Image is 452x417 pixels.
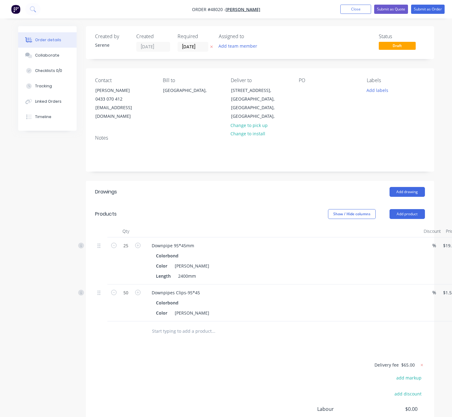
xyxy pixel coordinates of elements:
[18,32,77,48] button: Order details
[231,95,282,121] div: [GEOGRAPHIC_DATA], [GEOGRAPHIC_DATA], [GEOGRAPHIC_DATA],
[154,308,170,317] div: Color
[432,242,436,249] span: %
[227,129,269,138] button: Change to install
[172,308,212,317] div: [PERSON_NAME]
[391,389,425,398] button: add discount
[154,272,173,280] div: Length
[219,42,261,50] button: Add team member
[379,34,425,39] div: Status
[421,225,443,237] div: Discount
[163,86,214,95] div: [GEOGRAPHIC_DATA],
[18,78,77,94] button: Tracking
[18,109,77,125] button: Timeline
[390,209,425,219] button: Add product
[393,374,425,382] button: add markup
[226,6,260,12] a: [PERSON_NAME]
[35,83,52,89] div: Tracking
[340,5,371,14] button: Close
[158,86,219,105] div: [GEOGRAPHIC_DATA],
[11,5,20,14] img: Factory
[154,261,170,270] div: Color
[374,5,408,14] button: Submit as Quote
[156,298,181,307] div: Colorbond
[95,86,146,95] div: [PERSON_NAME]
[95,34,129,39] div: Created by
[401,362,415,368] span: $65.00
[390,187,425,197] button: Add drawing
[95,188,117,196] div: Drawings
[432,289,436,296] span: %
[147,241,199,250] div: Downpipe 95*45mm
[227,121,271,129] button: Change to pick up
[231,86,282,95] div: [STREET_ADDRESS],
[18,94,77,109] button: Linked Orders
[107,225,144,237] div: Qty
[363,86,392,94] button: Add labels
[18,48,77,63] button: Collaborate
[95,210,117,218] div: Products
[372,405,417,413] span: $0.00
[328,209,376,219] button: Show / Hide columns
[95,42,129,48] div: Serene
[411,5,445,14] button: Submit as Order
[379,42,416,50] span: Draft
[215,42,260,50] button: Add team member
[95,103,146,121] div: [EMAIL_ADDRESS][DOMAIN_NAME]
[231,77,289,83] div: Deliver to
[317,405,372,413] span: Labour
[35,37,61,43] div: Order details
[95,77,153,83] div: Contact
[367,77,425,83] div: Labels
[147,288,205,297] div: Downpipes Clips-95*45
[178,34,211,39] div: Required
[156,251,181,260] div: Colorbond
[35,53,59,58] div: Collaborate
[219,34,280,39] div: Assigned to
[299,77,357,83] div: PO
[192,6,226,12] span: Order #48020 -
[95,95,146,103] div: 0433 070 412
[18,63,77,78] button: Checklists 0/0
[136,34,170,39] div: Created
[90,86,152,121] div: [PERSON_NAME]0433 070 412[EMAIL_ADDRESS][DOMAIN_NAME]
[163,77,221,83] div: Bill to
[95,135,425,141] div: Notes
[35,114,51,120] div: Timeline
[226,86,287,121] div: [STREET_ADDRESS],[GEOGRAPHIC_DATA], [GEOGRAPHIC_DATA], [GEOGRAPHIC_DATA],
[172,261,212,270] div: [PERSON_NAME]
[35,99,62,104] div: Linked Orders
[176,272,198,280] div: 2400mm
[374,362,399,368] span: Delivery fee
[152,325,275,337] input: Start typing to add a product...
[35,68,62,73] div: Checklists 0/0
